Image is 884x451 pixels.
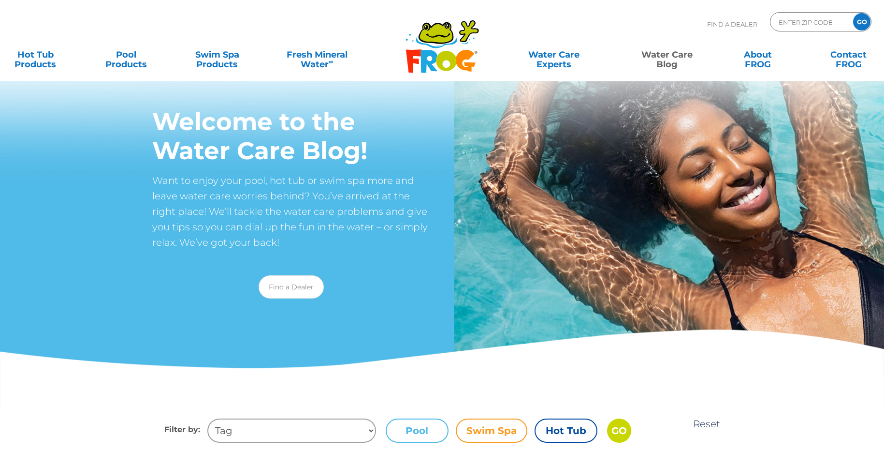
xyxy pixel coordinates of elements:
a: Water CareBlog [631,45,702,64]
a: PoolProducts [91,45,161,64]
a: Water CareExperts [496,45,611,64]
input: GO [853,13,870,30]
label: Hot Tub [535,419,597,443]
input: Zip Code Form [778,15,843,29]
label: Swim Spa [456,419,527,443]
sup: ∞ [329,58,333,65]
a: Swim SpaProducts [182,45,252,64]
p: Want to enjoy your pool, hot tub or swim spa more and leave water care worries behind? You’ve arr... [152,173,430,250]
a: Find a Dealer [259,275,324,299]
a: Fresh MineralWater∞ [273,45,361,64]
label: Pool [386,419,449,443]
a: Reset [693,418,720,430]
a: ContactFROG [813,45,884,64]
p: Find A Dealer [707,12,757,36]
a: AboutFROG [723,45,793,64]
input: GO [607,419,631,443]
h4: Filter by: [164,419,207,443]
